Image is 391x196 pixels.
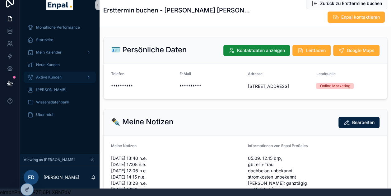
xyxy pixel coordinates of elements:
span: Zurück zu Ersttermine buchen [320,0,382,7]
button: Bearbeiten [338,117,379,128]
span: Kontaktdaten anzeigen [237,47,285,54]
button: Enpal kontaktieren [328,12,385,23]
h2: ✒️ Meine Notizen [111,117,173,127]
a: Über mich [24,109,96,120]
span: E-Mail [179,71,191,76]
span: Enpal kontaktieren [341,14,380,20]
button: Google Maps [333,45,379,56]
span: FD [28,174,35,181]
span: Meine Notizen [111,143,137,148]
a: Startseite [24,34,96,45]
div: Online Marketing [320,83,350,89]
a: Wissensdatenbank [24,97,96,108]
span: Wissensdatenbank [36,100,69,105]
span: Adresse [248,71,263,76]
span: [PERSON_NAME] [36,87,66,92]
span: Aktive Kunden [36,75,62,80]
a: Mein Kalender [24,47,96,58]
button: Leitfaden [292,45,331,56]
button: Kontaktdaten anzeigen [223,45,290,56]
span: Google Maps [347,47,375,54]
p: [PERSON_NAME] [44,174,79,180]
span: [STREET_ADDRESS] [248,83,311,89]
span: Mein Kalender [36,50,62,55]
span: Leadquelle [316,71,335,76]
span: Telefon [111,71,124,76]
a: Aktive Kunden [24,72,96,83]
a: Neue Kunden [24,59,96,70]
span: Startseite [36,37,53,42]
a: Monatliche Performance [24,22,96,33]
span: Informationen von Enpal PreSales [248,143,308,148]
h1: Ersttermin buchen - [PERSON_NAME] [PERSON_NAME] [103,6,252,15]
span: Leitfaden [306,47,326,54]
span: Viewing as [PERSON_NAME] [24,157,75,162]
a: [PERSON_NAME] [24,84,96,95]
span: Neue Kunden [36,62,60,67]
span: Monatliche Performance [36,25,80,30]
h2: 🪪 Persönliche Daten [111,45,187,55]
div: scrollable content [20,17,100,128]
span: Über mich [36,112,54,117]
span: Bearbeiten [352,119,375,126]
